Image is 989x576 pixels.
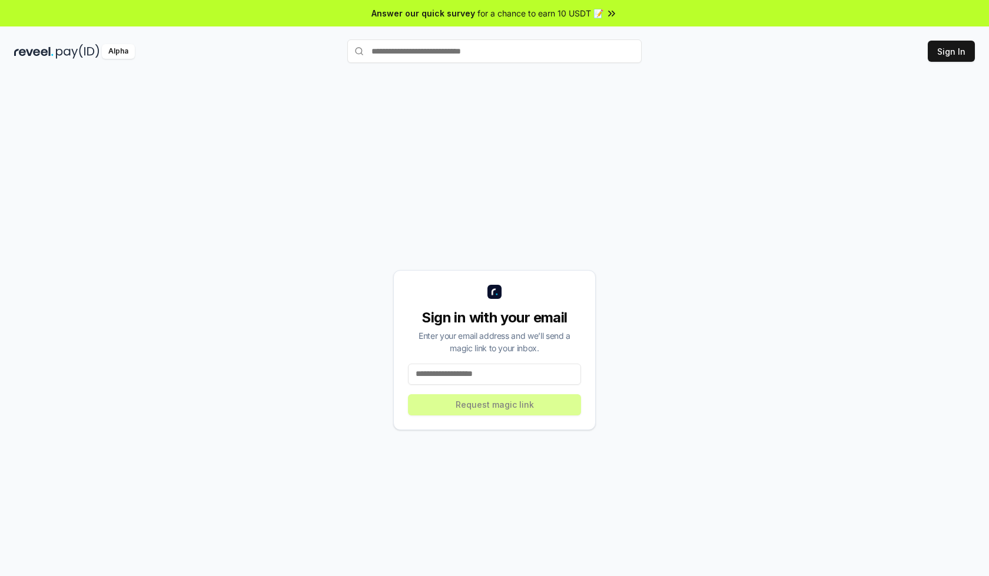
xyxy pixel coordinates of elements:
[487,285,502,299] img: logo_small
[408,308,581,327] div: Sign in with your email
[928,41,975,62] button: Sign In
[56,44,99,59] img: pay_id
[408,329,581,354] div: Enter your email address and we’ll send a magic link to your inbox.
[14,44,54,59] img: reveel_dark
[371,7,475,19] span: Answer our quick survey
[477,7,603,19] span: for a chance to earn 10 USDT 📝
[102,44,135,59] div: Alpha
